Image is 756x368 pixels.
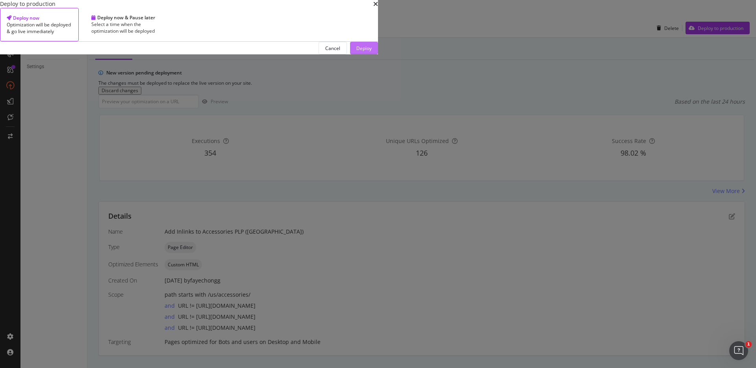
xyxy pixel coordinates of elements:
[745,341,752,348] span: 1
[319,42,347,54] button: Cancel
[729,341,748,360] iframe: Intercom live chat
[350,42,378,54] button: Deploy
[356,45,372,52] div: Deploy
[7,21,72,35] div: Optimization will be deployed & go live immediately
[91,21,157,34] div: Select a time when the optimization will be deployed
[325,45,340,52] div: Cancel
[91,14,157,21] div: Deploy now & Pause later
[7,15,72,21] div: Deploy now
